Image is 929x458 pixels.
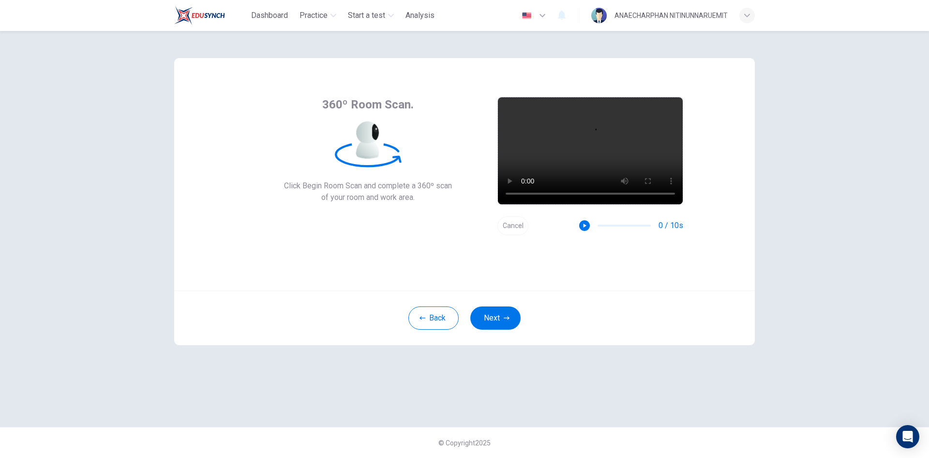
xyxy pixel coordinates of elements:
button: Start a test [344,7,398,24]
img: Train Test logo [174,6,225,25]
a: Train Test logo [174,6,247,25]
img: en [521,12,533,19]
button: Dashboard [247,7,292,24]
span: 0 / 10s [659,220,683,231]
div: Open Intercom Messenger [896,425,919,448]
span: © Copyright 2025 [438,439,491,447]
span: Practice [300,10,328,21]
span: Dashboard [251,10,288,21]
span: Start a test [348,10,385,21]
img: Profile picture [591,8,607,23]
button: Back [408,306,459,330]
button: Practice [296,7,340,24]
span: 360º Room Scan. [322,97,414,112]
span: of your room and work area. [284,192,452,203]
button: Next [470,306,521,330]
span: Analysis [405,10,435,21]
span: Click Begin Room Scan and complete a 360º scan [284,180,452,192]
div: ANAECHARPHAN NITINUNNARUEMIT [614,10,728,21]
button: Cancel [497,216,528,235]
button: Analysis [402,7,438,24]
